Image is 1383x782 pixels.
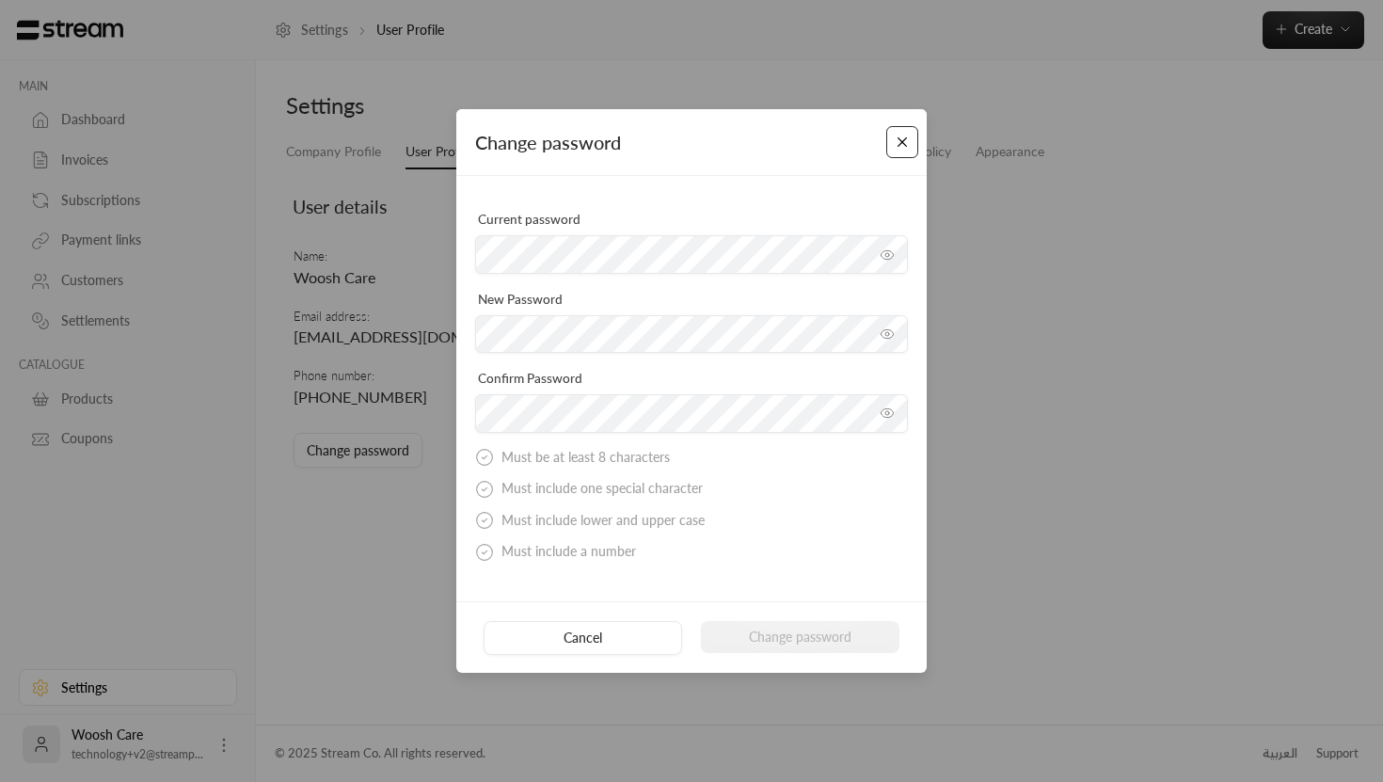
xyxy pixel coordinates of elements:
[475,448,908,468] div: Must be at least 8 characters
[872,398,902,428] button: toggle password visibility
[475,542,908,562] div: Must include a number
[886,126,919,159] button: Close
[484,621,682,655] button: Cancel
[872,240,902,270] button: toggle password visibility
[478,369,582,388] label: Confirm Password
[475,479,908,499] div: Must include one special character
[872,319,902,349] button: toggle password visibility
[475,131,621,153] span: Change password
[478,290,563,309] label: New Password
[475,511,908,531] div: Must include lower and upper case
[478,210,580,229] label: Current password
